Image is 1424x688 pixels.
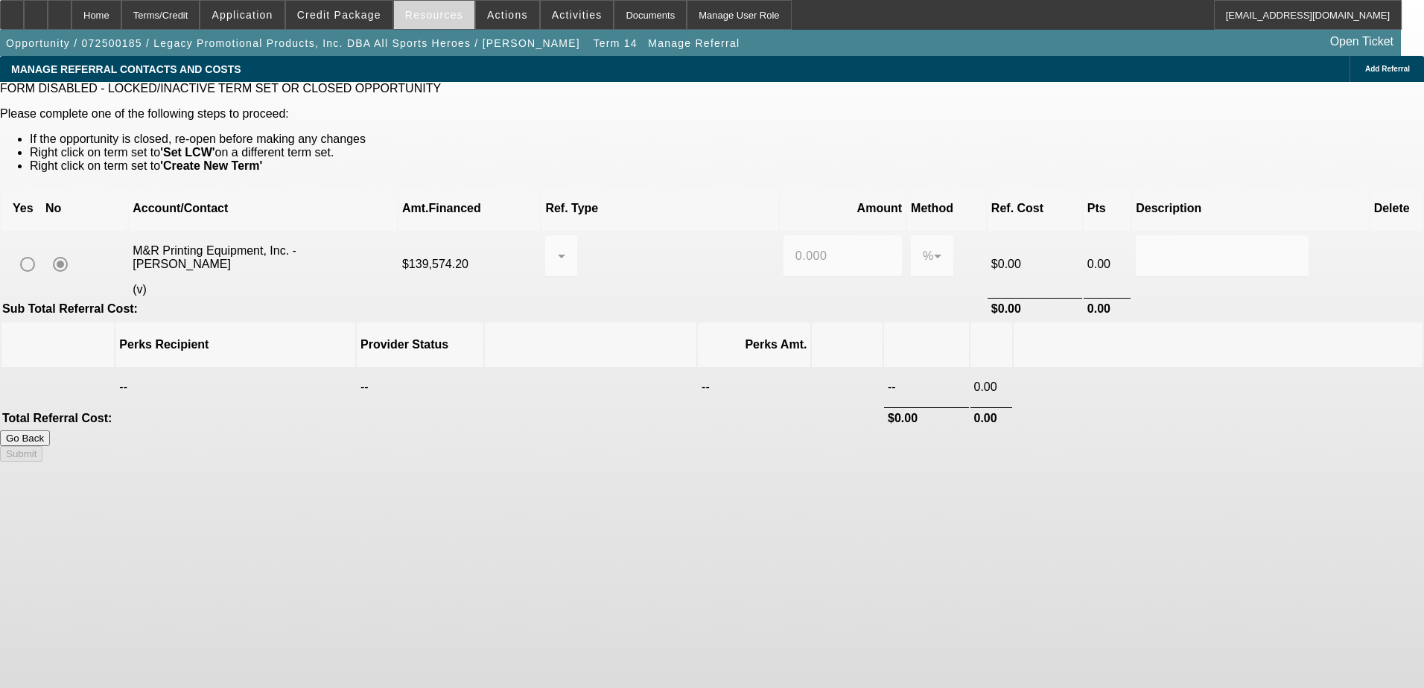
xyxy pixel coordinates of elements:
[119,338,352,351] p: Perks Recipient
[6,37,580,49] span: Opportunity / 072500185 / Legacy Promotional Products, Inc. DBA All Sports Heroes / [PERSON_NAME]
[1324,29,1399,54] a: Open Ticket
[402,258,536,271] p: $139,574.20
[1087,258,1110,270] span: 0.00
[545,202,774,215] p: Ref. Type
[2,302,138,315] b: Sub Total Referral Cost:
[974,380,997,393] span: 0.00
[644,30,743,57] button: Manage Referral
[30,133,1424,146] li: If the opportunity is closed, re-open before making any changes
[402,202,536,215] p: Amt.Financed
[297,9,381,21] span: Credit Package
[160,159,262,172] b: 'Create New Term'
[45,202,61,214] span: No
[360,338,480,351] p: Provider Status
[1087,302,1110,315] b: 0.00
[1136,202,1364,215] p: Description
[1365,65,1410,73] span: Add Referral
[200,1,284,29] button: Application
[13,202,34,214] span: Yes
[30,159,1424,173] li: Right click on term set to
[888,412,918,424] b: $0.00
[991,202,1078,215] p: Ref. Cost
[133,283,147,296] span: (v)
[911,202,982,215] p: Method
[589,30,641,57] button: Term 14
[1374,202,1411,215] p: Delete
[405,9,463,21] span: Resources
[1087,202,1127,215] p: Pts
[648,37,740,49] span: Manage Referral
[2,412,112,424] b: Total Referral Cost:
[541,1,614,29] button: Activities
[133,244,393,271] p: M&R Printing Equipment, Inc. - [PERSON_NAME]
[212,9,273,21] span: Application
[991,302,1021,315] b: $0.00
[702,380,807,394] p: --
[702,338,807,351] p: Perks Amt.
[888,380,965,394] p: --
[593,37,637,49] span: Term 14
[783,202,902,215] p: Amount
[974,412,997,424] b: 0.00
[552,9,603,21] span: Activities
[991,258,1021,270] span: $0.00
[286,1,392,29] button: Credit Package
[360,380,480,394] p: --
[30,146,1424,159] li: Right click on term set to on a different term set.
[394,1,474,29] button: Resources
[133,202,393,215] p: Account/Contact
[160,146,214,159] b: 'Set LCW'
[476,1,539,29] button: Actions
[487,9,528,21] span: Actions
[11,63,241,75] span: MANAGE REFERRAL CONTACTS AND COSTS
[119,380,352,394] p: --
